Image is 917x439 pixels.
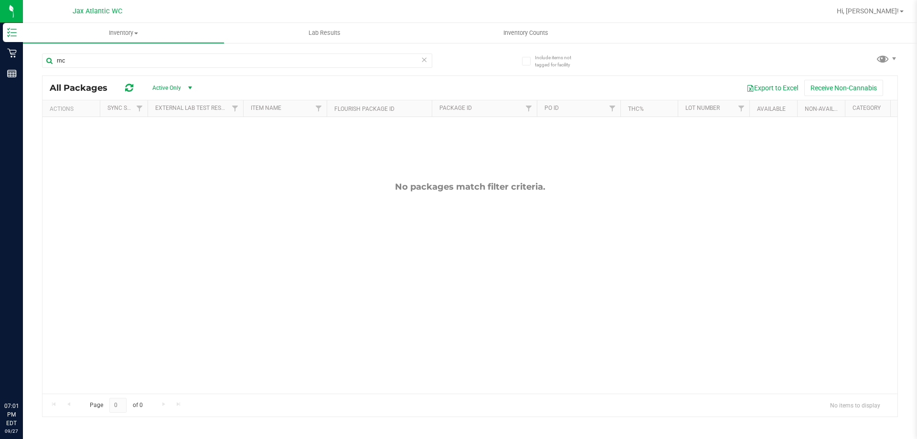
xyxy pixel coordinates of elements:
span: Inventory [23,29,224,37]
span: No items to display [822,398,888,412]
a: Filter [132,100,148,117]
p: 09/27 [4,428,19,435]
button: Export to Excel [740,80,804,96]
a: Filter [521,100,537,117]
span: Inventory Counts [490,29,561,37]
a: PO ID [544,105,559,111]
a: Category [853,105,881,111]
iframe: Resource center [10,363,38,391]
span: Hi, [PERSON_NAME]! [837,7,899,15]
span: Include items not tagged for facility [535,54,583,68]
a: Item Name [251,105,281,111]
a: Lot Number [685,105,720,111]
div: No packages match filter criteria. [43,182,897,192]
a: Filter [227,100,243,117]
a: Inventory Counts [425,23,626,43]
p: 07:01 PM EDT [4,402,19,428]
span: Page of 0 [82,398,150,413]
input: Search Package ID, Item Name, SKU, Lot or Part Number... [42,54,432,68]
inline-svg: Inventory [7,28,17,37]
span: All Packages [50,83,117,93]
button: Receive Non-Cannabis [804,80,883,96]
inline-svg: Retail [7,48,17,58]
div: Actions [50,106,96,112]
a: Inventory [23,23,224,43]
a: External Lab Test Result [155,105,230,111]
span: Clear [421,54,427,66]
span: Lab Results [296,29,353,37]
a: Lab Results [224,23,425,43]
a: Filter [605,100,620,117]
a: Package ID [439,105,472,111]
a: THC% [628,106,644,112]
a: Filter [311,100,327,117]
span: Jax Atlantic WC [73,7,122,15]
a: Flourish Package ID [334,106,395,112]
a: Filter [734,100,749,117]
a: Non-Available [805,106,847,112]
inline-svg: Reports [7,69,17,78]
a: Sync Status [107,105,144,111]
a: Available [757,106,786,112]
